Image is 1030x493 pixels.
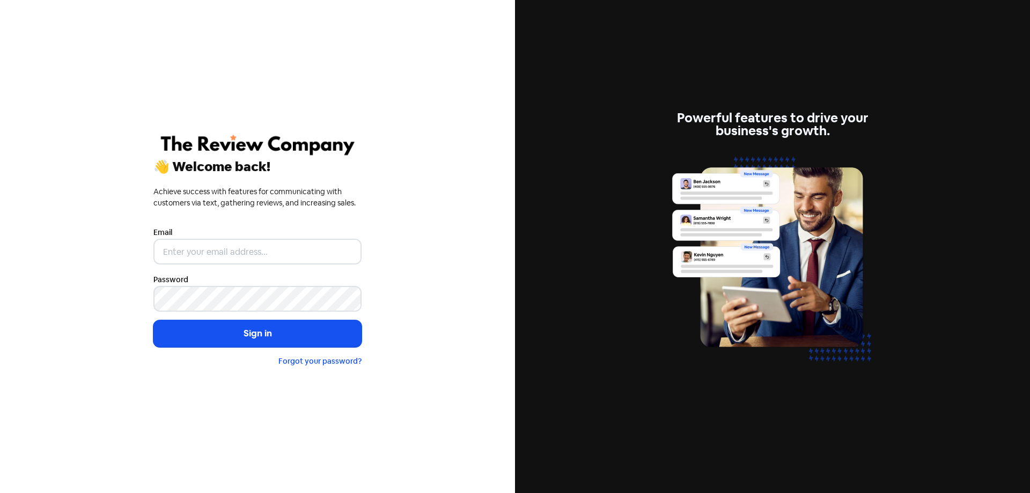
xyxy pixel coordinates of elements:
label: Email [153,227,172,238]
div: Powerful features to drive your business's growth. [668,112,877,137]
a: Forgot your password? [278,356,362,366]
input: Enter your email address... [153,239,362,264]
div: Achieve success with features for communicating with customers via text, gathering reviews, and i... [153,186,362,209]
button: Sign in [153,320,362,347]
label: Password [153,274,188,285]
div: 👋 Welcome back! [153,160,362,173]
img: inbox [668,150,877,381]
